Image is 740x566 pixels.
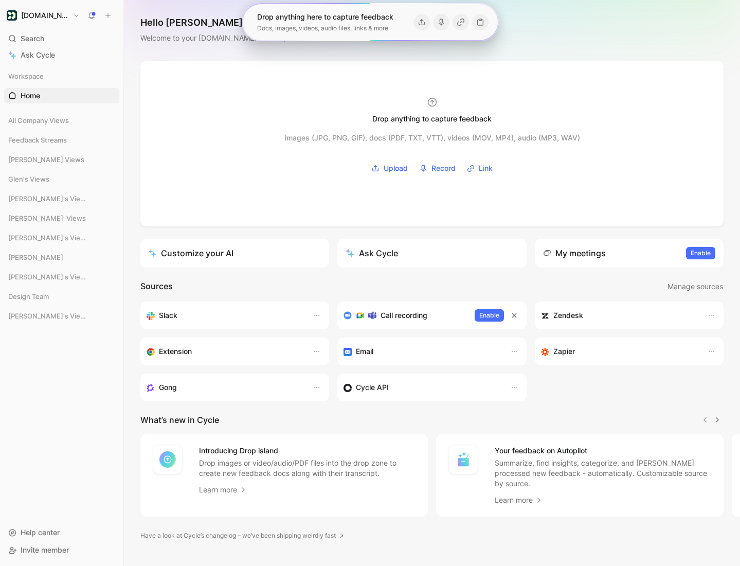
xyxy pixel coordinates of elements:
[4,289,119,304] div: Design Team
[4,542,119,558] div: Invite member
[4,269,119,288] div: [PERSON_NAME]'s Views
[140,239,329,268] a: Customize your AI
[21,49,55,61] span: Ask Cycle
[479,310,499,321] span: Enable
[4,269,119,285] div: [PERSON_NAME]'s Views
[495,458,711,489] p: Summarize, find insights, categorize, and [PERSON_NAME] processed new feedback - automatically. C...
[384,162,408,174] span: Upload
[8,115,69,126] span: All Company Views
[495,494,543,506] a: Learn more
[8,174,49,184] span: Glen's Views
[21,528,60,537] span: Help center
[4,308,119,324] div: [PERSON_NAME]'s Views
[8,154,84,165] span: [PERSON_NAME] Views
[4,191,119,206] div: [PERSON_NAME]'s Views
[140,280,173,293] h2: Sources
[4,191,119,209] div: [PERSON_NAME]'s Views
[8,233,88,243] span: [PERSON_NAME]'s Views
[416,161,459,176] button: Record
[4,88,119,103] a: Home
[479,162,493,174] span: Link
[691,248,711,258] span: Enable
[541,345,697,358] div: Capture feedback from thousands of sources with Zapier (survey results, recordings, sheets, etc).
[8,291,49,302] span: Design Team
[541,309,697,322] div: Sync customers and create docs
[199,484,247,496] a: Learn more
[356,345,373,358] h3: Email
[8,135,67,145] span: Feedback Streams
[147,345,302,358] div: Capture feedback from anywhere on the web
[667,280,724,293] button: Manage sources
[346,247,398,259] div: Ask Cycle
[553,345,575,358] h3: Zapier
[4,8,82,23] button: Customer.io[DOMAIN_NAME]
[543,247,606,259] div: My meetings
[199,445,416,457] h4: Introducing Drop island
[159,309,177,322] h3: Slack
[8,213,86,223] span: [PERSON_NAME]' Views
[495,445,711,457] h4: Your feedback on Autopilot
[257,23,393,33] div: Docs, images, videos, audio files, links & more
[4,152,119,170] div: [PERSON_NAME] Views
[667,280,723,293] span: Manage sources
[140,530,344,541] a: Have a look at Cycle’s changelog – we’ve been shipping weirdly fast
[149,247,233,259] div: Customize your AI
[4,210,119,229] div: [PERSON_NAME]' Views
[4,230,119,249] div: [PERSON_NAME]'s Views
[431,162,456,174] span: Record
[344,381,499,394] div: Sync customers & send feedback from custom sources. Get inspired by our favorite use case
[8,193,88,204] span: [PERSON_NAME]'s Views
[4,230,119,245] div: [PERSON_NAME]'s Views
[147,309,302,322] div: Sync your customers, send feedback and get updates in Slack
[368,161,411,176] button: Upload
[686,247,715,259] button: Enable
[21,32,44,45] span: Search
[4,31,119,46] div: Search
[463,161,496,176] button: Link
[356,381,389,394] h3: Cycle API
[4,68,119,84] div: Workspace
[381,309,427,322] h3: Call recording
[4,152,119,167] div: [PERSON_NAME] Views
[199,458,416,479] p: Drop images or video/audio/PDF files into the drop zone to create new feedback docs along with th...
[8,252,63,262] span: [PERSON_NAME]
[344,345,499,358] div: Forward emails to your feedback inbox
[4,289,119,307] div: Design Team
[21,11,69,20] h1: [DOMAIN_NAME]
[4,171,119,187] div: Glen's Views
[7,10,17,21] img: Customer.io
[284,132,580,144] div: Images (JPG, PNG, GIF), docs (PDF, TXT, VTT), videos (MOV, MP4), audio (MP3, WAV)
[257,11,393,23] div: Drop anything here to capture feedback
[344,309,466,322] div: Record & transcribe meetings from Zoom, Meet & Teams.
[4,47,119,63] a: Ask Cycle
[8,272,88,282] span: [PERSON_NAME]'s Views
[159,345,192,358] h3: Extension
[475,309,504,322] button: Enable
[4,132,119,148] div: Feedback Streams
[4,308,119,327] div: [PERSON_NAME]'s Views
[21,91,40,101] span: Home
[140,414,219,426] h2: What’s new in Cycle
[4,525,119,540] div: Help center
[4,171,119,190] div: Glen's Views
[4,210,119,226] div: [PERSON_NAME]' Views
[4,250,119,268] div: [PERSON_NAME]
[337,239,526,268] button: Ask Cycle
[553,309,583,322] h3: Zendesk
[4,250,119,265] div: [PERSON_NAME]
[140,16,303,29] h1: Hello [PERSON_NAME] ❄️
[21,545,69,554] span: Invite member
[4,113,119,131] div: All Company Views
[159,381,177,394] h3: Gong
[140,32,303,44] div: Welcome to your [DOMAIN_NAME]’s workspace
[372,113,492,125] div: Drop anything to capture feedback
[8,311,88,321] span: [PERSON_NAME]'s Views
[8,71,44,81] span: Workspace
[4,132,119,151] div: Feedback Streams
[147,381,302,394] div: Capture feedback from your incoming calls
[4,113,119,128] div: All Company Views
